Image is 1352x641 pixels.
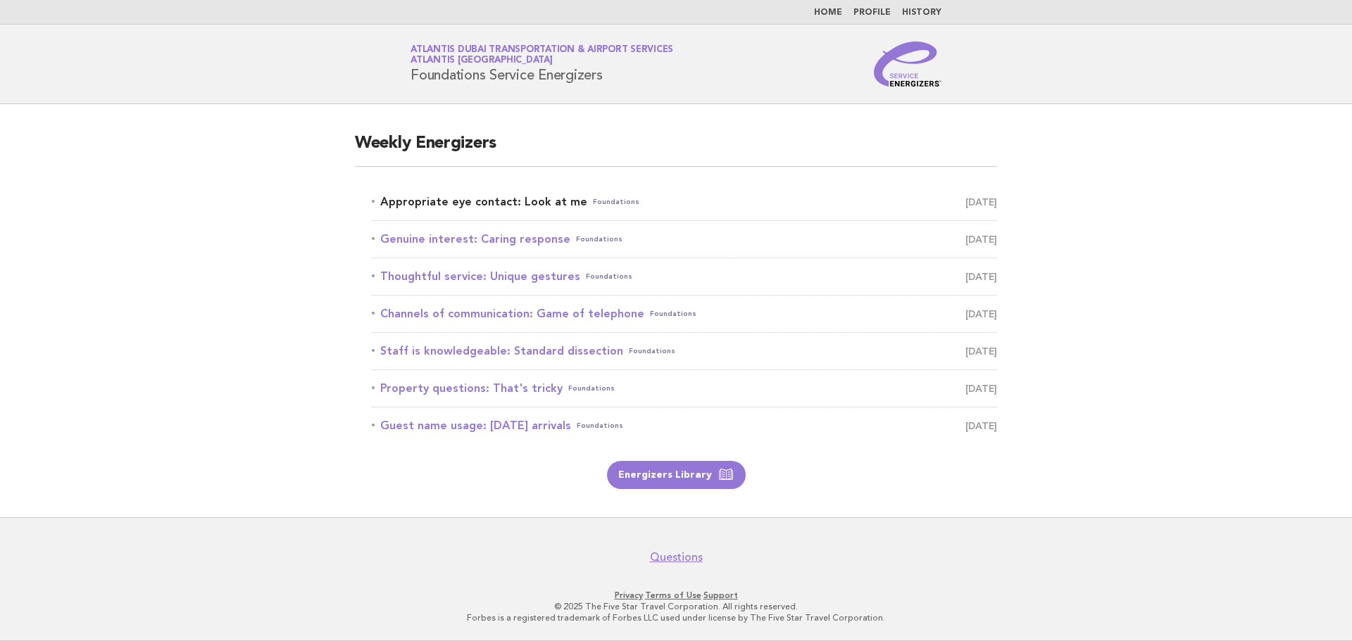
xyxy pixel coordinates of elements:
[607,461,746,489] a: Energizers Library
[902,8,941,17] a: History
[372,341,997,361] a: Staff is knowledgeable: Standard dissectionFoundations [DATE]
[615,590,643,600] a: Privacy
[965,341,997,361] span: [DATE]
[650,550,703,564] a: Questions
[577,416,623,436] span: Foundations
[411,45,673,65] a: Atlantis Dubai Transportation & Airport ServicesAtlantis [GEOGRAPHIC_DATA]
[576,229,622,249] span: Foundations
[411,46,673,82] h1: Foundations Service Energizers
[372,416,997,436] a: Guest name usage: [DATE] arrivalsFoundations [DATE]
[965,229,997,249] span: [DATE]
[411,56,553,65] span: Atlantis [GEOGRAPHIC_DATA]
[965,304,997,324] span: [DATE]
[965,416,997,436] span: [DATE]
[586,267,632,286] span: Foundations
[853,8,891,17] a: Profile
[355,132,997,167] h2: Weekly Energizers
[965,192,997,212] span: [DATE]
[593,192,639,212] span: Foundations
[372,379,997,398] a: Property questions: That's trickyFoundations [DATE]
[245,590,1107,601] p: · ·
[965,267,997,286] span: [DATE]
[629,341,675,361] span: Foundations
[650,304,696,324] span: Foundations
[372,267,997,286] a: Thoughtful service: Unique gesturesFoundations [DATE]
[372,192,997,212] a: Appropriate eye contact: Look at meFoundations [DATE]
[703,590,738,600] a: Support
[645,590,701,600] a: Terms of Use
[814,8,842,17] a: Home
[372,229,997,249] a: Genuine interest: Caring responseFoundations [DATE]
[965,379,997,398] span: [DATE]
[245,601,1107,612] p: © 2025 The Five Star Travel Corporation. All rights reserved.
[372,304,997,324] a: Channels of communication: Game of telephoneFoundations [DATE]
[245,612,1107,623] p: Forbes is a registered trademark of Forbes LLC used under license by The Five Star Travel Corpora...
[568,379,615,398] span: Foundations
[874,42,941,87] img: Service Energizers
